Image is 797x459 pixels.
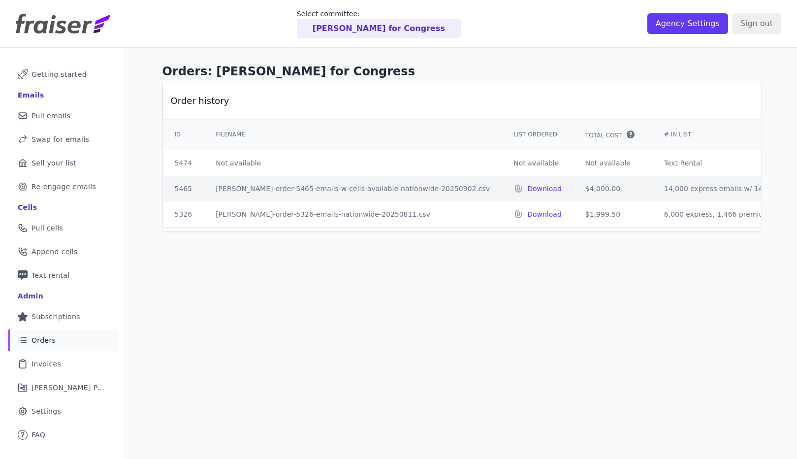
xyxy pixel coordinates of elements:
[32,383,106,393] span: [PERSON_NAME] Performance
[204,119,502,150] th: Filename
[18,202,37,212] div: Cells
[32,335,56,345] span: Orders
[513,158,562,168] p: Not available
[8,241,118,262] a: Append cells
[8,64,118,85] a: Getting started
[527,209,562,219] a: Download
[8,105,118,127] a: Pull emails
[8,377,118,398] a: [PERSON_NAME] Performance
[8,176,118,197] a: Re-engage emails
[32,158,76,168] span: Sell your list
[163,119,204,150] th: ID
[8,264,118,286] a: Text rental
[8,306,118,328] a: Subscriptions
[574,176,652,201] td: $4,000.00
[32,223,63,233] span: Pull cells
[32,111,70,121] span: Pull emails
[527,184,562,194] a: Download
[502,119,574,150] th: List Ordered
[32,182,96,192] span: Re-engage emails
[297,9,461,19] p: Select committee:
[16,14,110,33] img: Fraiser Logo
[163,176,204,201] td: 5465
[8,152,118,174] a: Sell your list
[585,131,622,139] span: Total Cost
[8,329,118,351] a: Orders
[732,13,781,34] input: Sign out
[647,13,728,34] input: Agency Settings
[8,353,118,375] a: Invoices
[8,424,118,446] a: FAQ
[204,201,502,227] td: [PERSON_NAME]-order-5326-emails-nationwide-20250811.csv
[574,150,652,176] td: Not available
[162,64,761,79] h1: Orders: [PERSON_NAME] for Congress
[204,176,502,201] td: [PERSON_NAME]-order-5465-emails-w-cells-available-nationwide-20250902.csv
[32,430,45,440] span: FAQ
[8,400,118,422] a: Settings
[32,134,89,144] span: Swap for emails
[163,150,204,176] td: 5474
[313,23,445,34] p: [PERSON_NAME] for Congress
[32,69,87,79] span: Getting started
[32,270,70,280] span: Text rental
[18,90,44,100] div: Emails
[8,217,118,239] a: Pull cells
[163,201,204,227] td: 5326
[574,201,652,227] td: $1,999.50
[18,291,43,301] div: Admin
[297,9,461,38] a: Select committee: [PERSON_NAME] for Congress
[204,150,502,176] td: Not available
[32,359,61,369] span: Invoices
[32,406,61,416] span: Settings
[32,247,78,257] span: Append cells
[8,129,118,150] a: Swap for emails
[32,312,80,322] span: Subscriptions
